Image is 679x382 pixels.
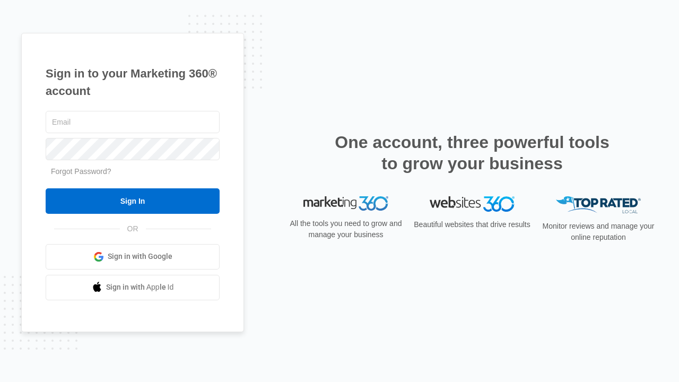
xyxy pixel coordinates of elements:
[286,218,405,240] p: All the tools you need to grow and manage your business
[430,196,515,212] img: Websites 360
[106,282,174,293] span: Sign in with Apple Id
[46,244,220,270] a: Sign in with Google
[539,221,658,243] p: Monitor reviews and manage your online reputation
[46,275,220,300] a: Sign in with Apple Id
[51,167,111,176] a: Forgot Password?
[46,65,220,100] h1: Sign in to your Marketing 360® account
[303,196,388,211] img: Marketing 360
[46,111,220,133] input: Email
[556,196,641,214] img: Top Rated Local
[46,188,220,214] input: Sign In
[332,132,613,174] h2: One account, three powerful tools to grow your business
[108,251,172,262] span: Sign in with Google
[120,223,146,235] span: OR
[413,219,532,230] p: Beautiful websites that drive results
